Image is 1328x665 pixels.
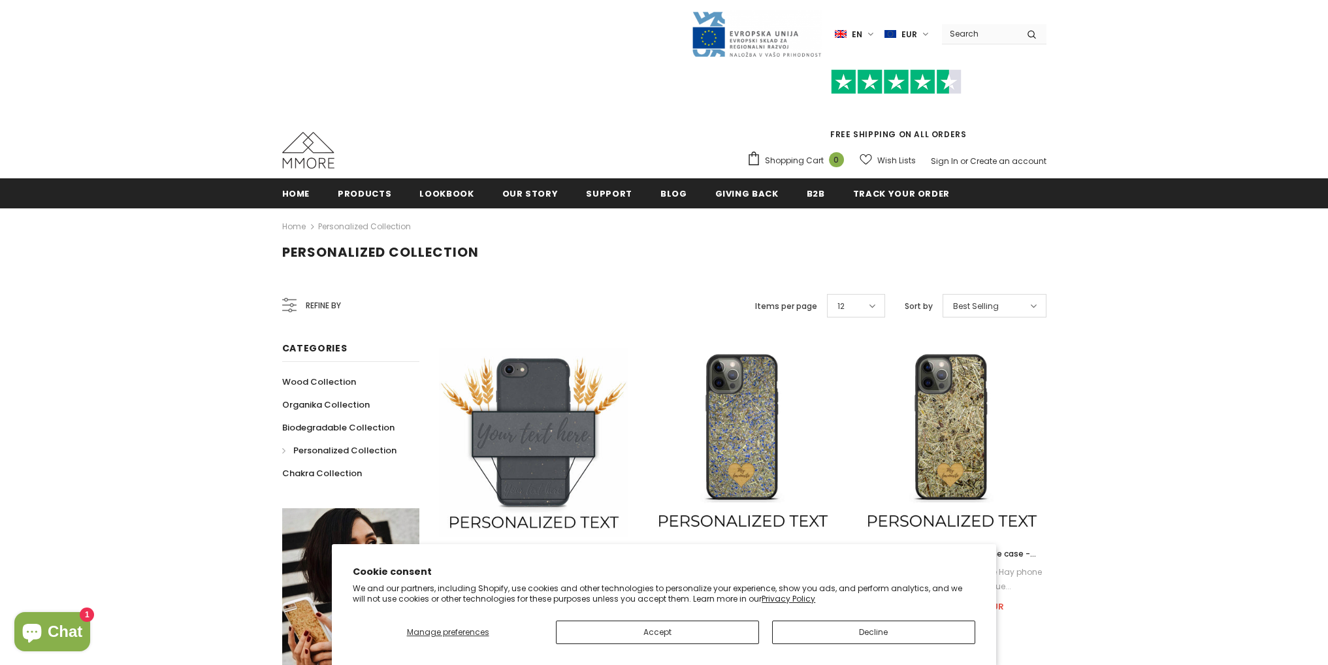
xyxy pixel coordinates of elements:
span: B2B [807,187,825,200]
span: Our Story [502,187,559,200]
button: Decline [772,621,975,644]
h2: Cookie consent [353,565,975,579]
a: Home [282,219,306,235]
button: Accept [556,621,759,644]
a: Personalized Collection [282,439,397,462]
span: Manage preferences [407,626,489,638]
a: Personalized Collection [318,221,411,232]
a: Our Story [502,178,559,208]
a: Sign In [931,155,958,167]
span: Personalized Collection [293,444,397,457]
a: B2B [807,178,825,208]
iframe: Customer reviews powered by Trustpilot [747,94,1046,128]
a: Wish Lists [860,149,916,172]
span: Shopping Cart [765,154,824,167]
a: Lookbook [419,178,474,208]
span: en [852,28,862,41]
span: Products [338,187,391,200]
span: Categories [282,342,348,355]
span: Personalized Collection [282,243,479,261]
a: Giving back [715,178,779,208]
label: Sort by [905,300,933,313]
span: Biodegradable Collection [282,421,395,434]
a: Shopping Cart 0 [747,151,850,170]
span: Lookbook [419,187,474,200]
a: support [586,178,632,208]
span: Organika Collection [282,398,370,411]
input: Search Site [942,24,1017,43]
a: Biodegradable Collection [282,416,395,439]
a: Home [282,178,310,208]
a: Blog [660,178,687,208]
span: Best Selling [953,300,999,313]
a: Chakra Collection [282,462,362,485]
img: i-lang-1.png [835,29,847,40]
span: Wish Lists [877,154,916,167]
span: EUR [901,28,917,41]
span: Giving back [715,187,779,200]
img: Javni Razpis [691,10,822,58]
span: support [586,187,632,200]
span: 0 [829,152,844,167]
span: Blog [660,187,687,200]
img: MMORE Cases [282,132,334,169]
a: Javni Razpis [691,28,822,39]
label: Items per page [755,300,817,313]
button: Manage preferences [353,621,543,644]
a: Privacy Policy [762,593,815,604]
a: Products [338,178,391,208]
span: Track your order [853,187,950,200]
span: 12 [837,300,845,313]
a: Organika Collection [282,393,370,416]
inbox-online-store-chat: Shopify online store chat [10,612,94,655]
span: Wood Collection [282,376,356,388]
span: Refine by [306,299,341,313]
span: Chakra Collection [282,467,362,479]
a: Track your order [853,178,950,208]
img: Trust Pilot Stars [831,69,962,95]
p: We and our partners, including Shopify, use cookies and other technologies to personalize your ex... [353,583,975,604]
a: Wood Collection [282,370,356,393]
span: FREE SHIPPING ON ALL ORDERS [747,75,1046,140]
span: or [960,155,968,167]
a: Create an account [970,155,1046,167]
span: Home [282,187,310,200]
